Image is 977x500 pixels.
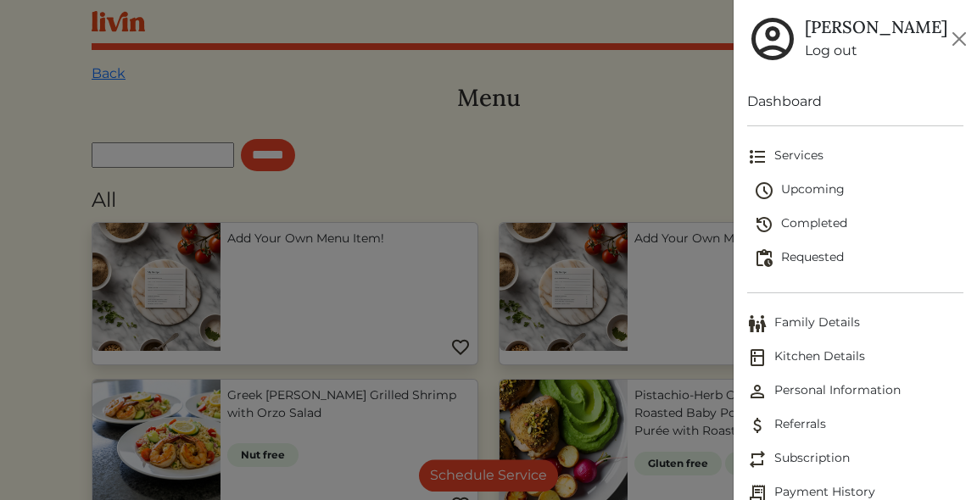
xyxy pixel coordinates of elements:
img: Personal Information [747,381,768,402]
span: Family Details [747,314,963,334]
a: Upcoming [754,174,963,208]
a: Kitchen DetailsKitchen Details [747,341,963,375]
img: Subscription [747,449,768,469]
button: Close [947,25,970,53]
span: Referrals [747,415,963,436]
span: Completed [754,214,963,235]
a: Family DetailsFamily Details [747,307,963,341]
a: Personal InformationPersonal Information [747,375,963,408]
img: pending_actions-fd19ce2ea80609cc4d7bbea353f93e2f363e46d0f816104e4e0650fdd7f915cf.svg [754,248,774,269]
span: Personal Information [747,381,963,402]
span: Subscription [747,449,963,469]
span: Requested [754,248,963,269]
img: history-2b446bceb7e0f53b931186bf4c1776ac458fe31ad3b688388ec82af02103cd45.svg [754,214,774,235]
img: schedule-fa401ccd6b27cf58db24c3bb5584b27dcd8bd24ae666a918e1c6b4ae8c451a22.svg [754,181,774,201]
a: SubscriptionSubscription [747,442,963,476]
a: Services [747,140,963,174]
h5: [PERSON_NAME] [805,17,947,37]
a: Dashboard [747,92,963,112]
a: ReferralsReferrals [747,408,963,442]
a: Log out [805,41,947,61]
a: Requested [754,242,963,275]
span: Services [747,147,963,167]
a: Completed [754,208,963,242]
img: Referrals [747,415,768,436]
img: format_list_bulleted-ebc7f0161ee23162107b508e562e81cd567eeab2455044221954b09d19068e74.svg [747,147,768,167]
img: user_account-e6e16d2ec92f44fc35f99ef0dc9cddf60790bfa021a6ecb1c896eb5d2907b31c.svg [747,14,798,64]
img: Kitchen Details [747,347,768,368]
span: Kitchen Details [747,347,963,368]
span: Upcoming [754,181,963,201]
img: Family Details [747,314,768,334]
